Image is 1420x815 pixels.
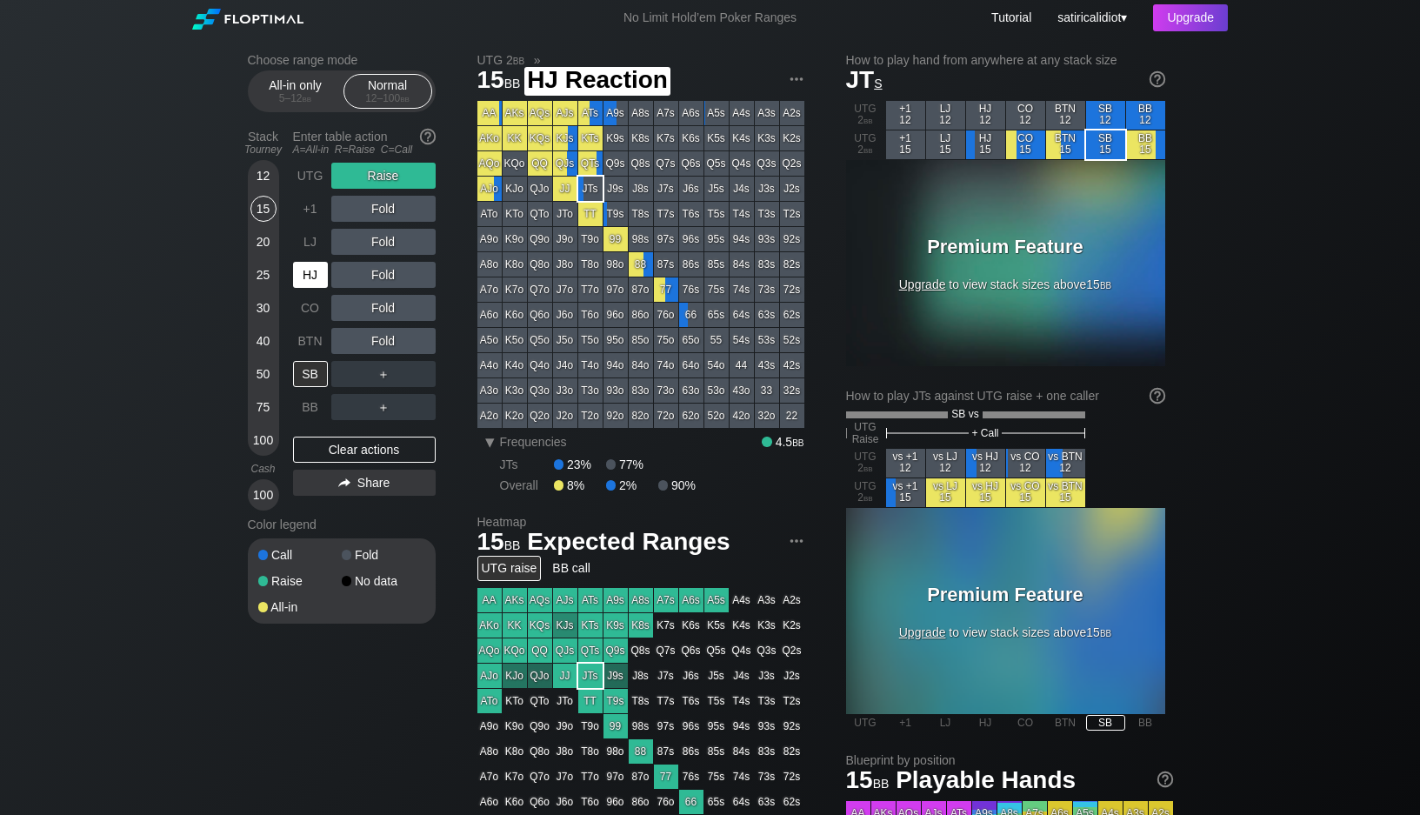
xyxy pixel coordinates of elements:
[863,462,873,474] span: bb
[846,101,885,130] div: UTG 2
[704,177,729,201] div: J5s
[886,101,925,130] div: +1 12
[897,584,1114,639] div: to view stack sizes above 15
[293,361,328,387] div: SB
[679,378,703,403] div: 63o
[629,353,653,377] div: 84o
[250,361,277,387] div: 50
[258,601,342,613] div: All-in
[331,361,436,387] div: ＋
[250,196,277,222] div: 15
[1006,130,1045,159] div: CO 15
[1006,449,1045,478] div: vs CO 12
[755,227,779,251] div: 93s
[578,126,603,150] div: KTs
[524,67,670,96] span: HJ Reaction
[654,277,678,302] div: 77
[578,378,603,403] div: T3o
[553,328,577,352] div: J5o
[654,353,678,377] div: 74o
[730,378,754,403] div: 43o
[553,101,577,125] div: AJs
[629,177,653,201] div: J8s
[528,177,552,201] div: QJo
[479,431,502,452] div: ▾
[730,252,754,277] div: 84s
[629,151,653,176] div: Q8s
[629,404,653,428] div: 82o
[704,202,729,226] div: T5s
[1057,10,1121,24] span: satiricalidiot
[293,262,328,288] div: HJ
[603,202,628,226] div: T9s
[863,114,873,126] span: bb
[293,437,436,463] div: Clear actions
[899,277,946,291] span: Upgrade
[654,126,678,150] div: K7s
[897,236,1114,258] h3: Premium Feature
[926,101,965,130] div: LJ 12
[897,584,1114,606] h3: Premium Feature
[503,588,527,612] div: AKs
[704,126,729,150] div: K5s
[477,303,502,327] div: A6o
[658,478,696,492] div: 90%
[755,101,779,125] div: A3s
[926,478,965,507] div: vs LJ 15
[258,575,342,587] div: Raise
[679,404,703,428] div: 62o
[528,252,552,277] div: Q8o
[755,277,779,302] div: 73s
[553,252,577,277] div: J8o
[654,328,678,352] div: 75o
[528,404,552,428] div: Q2o
[250,328,277,354] div: 40
[500,458,554,471] div: JTs
[250,427,277,453] div: 100
[846,389,1165,403] div: How to play JTs against UTG raise + one caller
[704,378,729,403] div: 53o
[1053,8,1130,27] div: ▾
[504,534,521,553] span: bb
[528,303,552,327] div: Q6o
[966,449,1005,478] div: vs HJ 12
[966,130,1005,159] div: HJ 15
[331,229,436,255] div: Fold
[258,549,342,561] div: Call
[603,328,628,352] div: 95o
[578,328,603,352] div: T5o
[331,163,436,189] div: Raise
[475,67,523,96] span: 15
[606,458,643,471] div: 77%
[504,72,521,91] span: bb
[730,328,754,352] div: 54s
[477,527,804,556] h1: Expected Ranges
[755,328,779,352] div: 53s
[528,227,552,251] div: Q9o
[679,202,703,226] div: T6s
[500,435,567,449] span: Frequencies
[554,458,606,471] div: 23%
[477,252,502,277] div: A8o
[852,421,879,445] span: UTG Raise
[780,252,804,277] div: 82s
[780,277,804,302] div: 72s
[863,491,873,504] span: bb
[293,394,328,420] div: BB
[250,262,277,288] div: 25
[654,303,678,327] div: 76o
[603,303,628,327] div: 96o
[477,404,502,428] div: A2o
[477,126,502,150] div: AKo
[926,449,965,478] div: vs LJ 12
[475,52,528,68] span: UTG 2
[603,378,628,403] div: 93o
[331,328,436,354] div: Fold
[755,177,779,201] div: J3s
[966,101,1005,130] div: HJ 12
[293,470,436,496] div: Share
[846,53,1165,67] h2: How to play hand from anywhere at any stack size
[654,404,678,428] div: 72o
[303,92,312,104] span: bb
[654,177,678,201] div: J7s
